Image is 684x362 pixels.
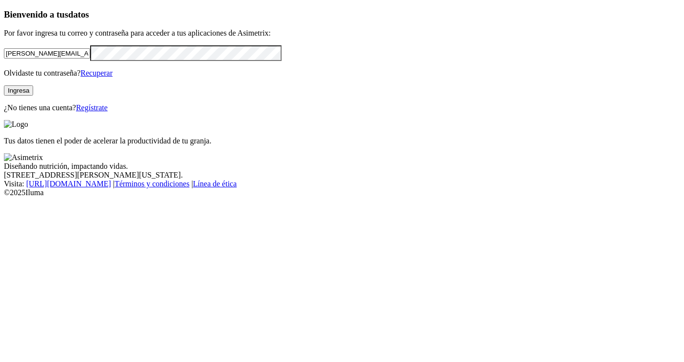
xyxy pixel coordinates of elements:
[4,171,680,180] div: [STREET_ADDRESS][PERSON_NAME][US_STATE].
[26,180,111,188] a: [URL][DOMAIN_NAME]
[80,69,113,77] a: Recuperar
[4,120,28,129] img: Logo
[114,180,190,188] a: Términos y condiciones
[193,180,237,188] a: Línea de ética
[76,103,108,112] a: Regístrate
[4,29,680,38] p: Por favor ingresa tu correo y contraseña para acceder a tus aplicaciones de Asimetrix:
[4,85,33,96] button: Ingresa
[4,180,680,188] div: Visita : | |
[4,153,43,162] img: Asimetrix
[4,103,680,112] p: ¿No tienes una cuenta?
[4,162,680,171] div: Diseñando nutrición, impactando vidas.
[4,137,680,145] p: Tus datos tienen el poder de acelerar la productividad de tu granja.
[68,9,89,20] span: datos
[4,48,90,59] input: Tu correo
[4,188,680,197] div: © 2025 Iluma
[4,9,680,20] h3: Bienvenido a tus
[4,69,680,78] p: Olvidaste tu contraseña?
